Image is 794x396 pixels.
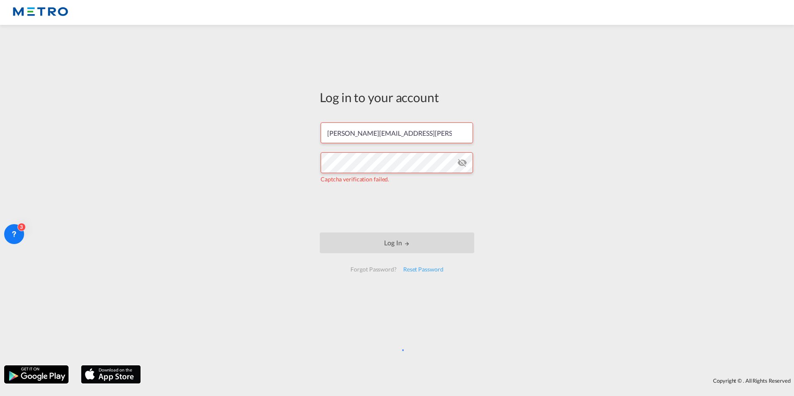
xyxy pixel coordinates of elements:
div: Forgot Password? [347,262,399,277]
span: Captcha verification failed. [321,176,389,183]
input: Enter email/phone number [321,122,473,143]
iframe: reCAPTCHA [334,192,460,224]
div: Copyright © . All Rights Reserved [145,374,794,388]
img: apple.png [80,364,142,384]
md-icon: icon-eye-off [457,158,467,168]
div: Reset Password [400,262,447,277]
iframe: Chat [6,352,35,384]
button: LOGIN [320,232,474,253]
img: google.png [3,364,69,384]
div: Log in to your account [320,88,474,106]
img: 25181f208a6c11efa6aa1bf80d4cef53.png [12,3,69,22]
